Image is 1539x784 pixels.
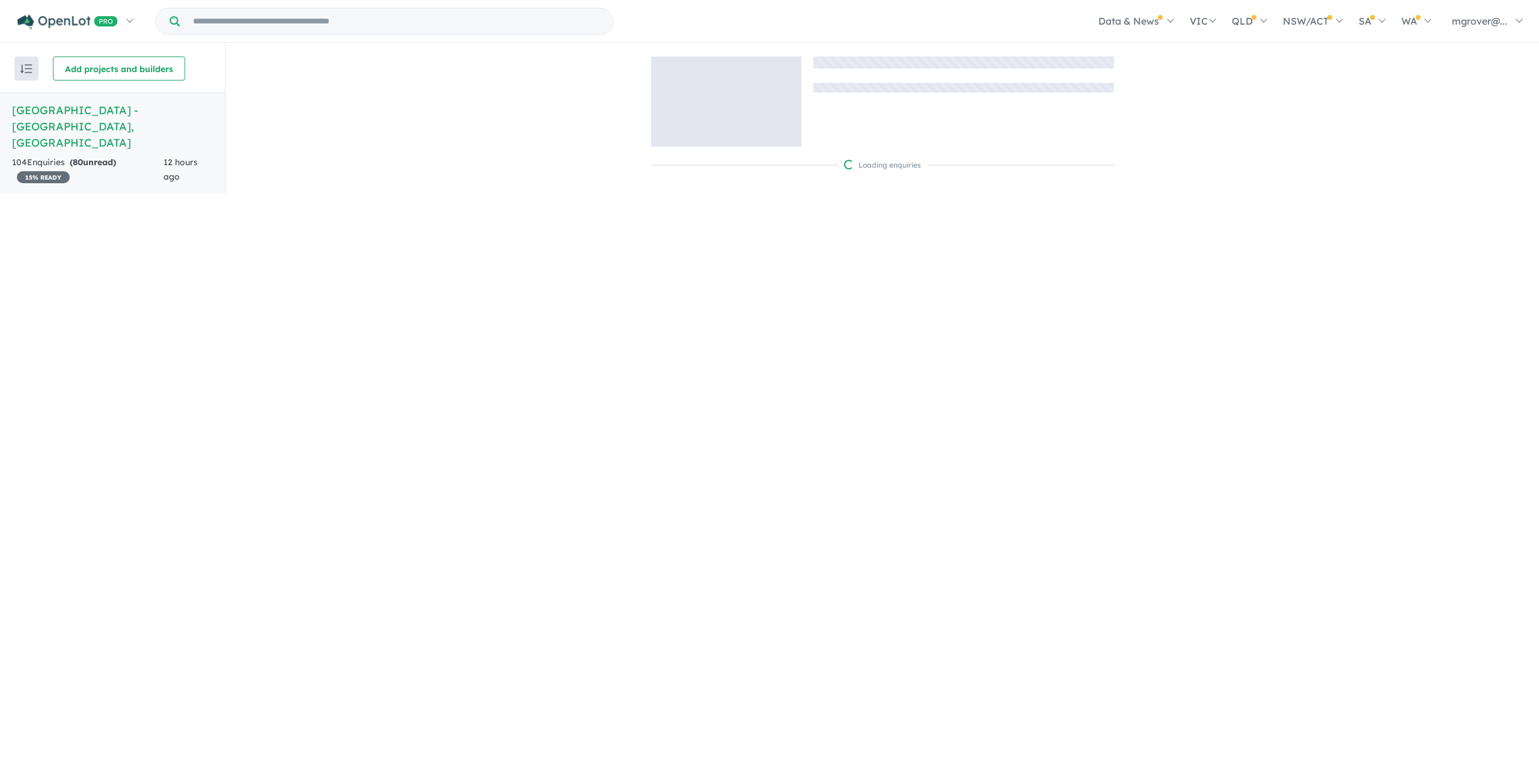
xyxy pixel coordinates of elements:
input: Try estate name, suburb, builder or developer [182,8,610,34]
h5: [GEOGRAPHIC_DATA] - [GEOGRAPHIC_DATA] , [GEOGRAPHIC_DATA] [12,102,213,151]
strong: ( unread) [70,157,116,168]
button: Add projects and builders [53,56,185,81]
span: 15 % READY [17,171,70,183]
img: sort.svg [20,64,32,73]
span: 12 hours ago [164,157,198,182]
span: 80 [73,157,83,168]
div: Loading enquiries [844,159,921,171]
div: 104 Enquir ies [12,156,164,184]
img: Openlot PRO Logo White [17,14,118,29]
span: mgrover@... [1452,15,1507,27]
